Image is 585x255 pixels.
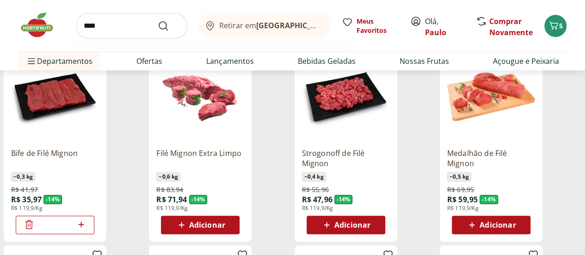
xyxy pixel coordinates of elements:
[11,172,35,181] span: ~ 0,3 kg
[334,221,370,229] span: Adicionar
[302,148,390,168] a: Strogonoff de Filé Mignon
[425,16,466,38] span: Olá,
[158,20,180,31] button: Submit Search
[219,21,321,30] span: Retirar em
[480,195,498,204] span: - 14 %
[307,216,385,234] button: Adicionar
[489,16,533,37] a: Comprar Novamente
[189,221,225,229] span: Adicionar
[559,21,563,30] span: 5
[302,185,329,194] span: R$ 55,96
[544,15,567,37] button: Carrinho
[447,53,535,141] img: Medalhão de Filé Mignon
[342,17,399,35] a: Meus Favoritos
[136,56,162,67] a: Ofertas
[334,195,353,204] span: - 14 %
[447,205,479,212] span: R$ 119,9/Kg
[302,53,390,141] img: Strogonoff de Filé Mignon
[156,148,244,168] a: Filé Mignon Extra Limpo
[298,56,356,67] a: Bebidas Geladas
[206,56,253,67] a: Lançamentos
[425,27,446,37] a: Paulo
[26,50,37,72] button: Menu
[156,185,183,194] span: R$ 83,94
[357,17,399,35] span: Meus Favoritos
[11,53,99,141] img: Bife de Filé Mignon
[26,50,92,72] span: Departamentos
[11,185,38,194] span: R$ 41,97
[198,13,331,39] button: Retirar em[GEOGRAPHIC_DATA]/[GEOGRAPHIC_DATA]
[302,205,333,212] span: R$ 119,9/Kg
[452,216,530,234] button: Adicionar
[161,216,240,234] button: Adicionar
[447,194,478,205] span: R$ 59,95
[447,148,535,168] a: Medalhão de Filé Mignon
[400,56,449,67] a: Nossas Frutas
[76,13,187,39] input: search
[447,185,474,194] span: R$ 69,95
[156,205,188,212] span: R$ 119,9/Kg
[447,172,471,181] span: ~ 0,5 kg
[156,194,187,205] span: R$ 71,94
[11,148,99,168] a: Bife de Filé Mignon
[43,195,62,204] span: - 14 %
[480,221,516,229] span: Adicionar
[493,56,559,67] a: Açougue e Peixaria
[156,172,180,181] span: ~ 0,6 kg
[189,195,208,204] span: - 14 %
[302,194,333,205] span: R$ 47,96
[18,11,65,39] img: Hortifruti
[156,53,244,141] img: Filé Mignon Extra Limpo
[302,172,326,181] span: ~ 0,4 kg
[256,20,412,31] b: [GEOGRAPHIC_DATA]/[GEOGRAPHIC_DATA]
[11,194,42,205] span: R$ 35,97
[11,205,43,212] span: R$ 119,9/Kg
